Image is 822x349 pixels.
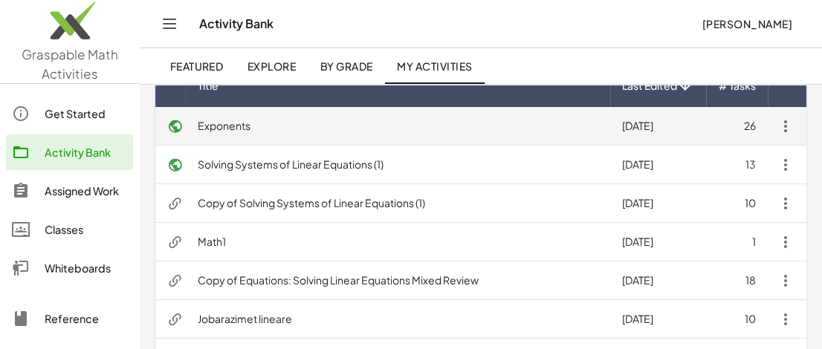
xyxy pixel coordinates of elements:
[706,261,768,300] td: 18
[706,300,768,339] td: 10
[610,300,706,339] td: [DATE]
[198,78,219,94] span: Title
[610,107,706,146] td: [DATE]
[6,134,133,170] a: Activity Bank
[6,96,133,131] a: Get Started
[45,221,127,238] div: Classes
[706,184,768,223] td: 10
[247,59,296,73] span: Explore
[169,59,223,73] span: Featured
[158,12,181,36] button: Toggle navigation
[186,184,610,223] td: Copy of Solving Systems of Linear Equations (1)
[706,107,768,146] td: 26
[186,223,610,261] td: Math1
[186,107,610,146] td: Exponents
[6,173,133,209] a: Assigned Work
[610,261,706,300] td: [DATE]
[706,146,768,184] td: 13
[706,223,768,261] td: 1
[622,78,677,94] span: Last Edited
[45,143,127,161] div: Activity Bank
[45,182,127,200] div: Assigned Work
[186,300,610,339] td: Jobarazimet lineare
[45,259,127,277] div: Whiteboards
[320,59,372,73] span: By Grade
[719,78,756,94] span: # Tasks
[6,301,133,336] a: Reference
[45,310,127,327] div: Reference
[610,184,706,223] td: [DATE]
[397,59,473,73] span: My Activities
[6,250,133,286] a: Whiteboards
[610,146,706,184] td: [DATE]
[186,146,610,184] td: Solving Systems of Linear Equations (1)
[6,212,133,247] a: Classes
[22,46,118,82] span: Graspable Math Activities
[702,17,792,30] span: [PERSON_NAME]
[690,10,804,37] button: [PERSON_NAME]
[186,261,610,300] td: Copy of Equations: Solving Linear Equations Mixed Review
[610,223,706,261] td: [DATE]
[45,105,127,123] div: Get Started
